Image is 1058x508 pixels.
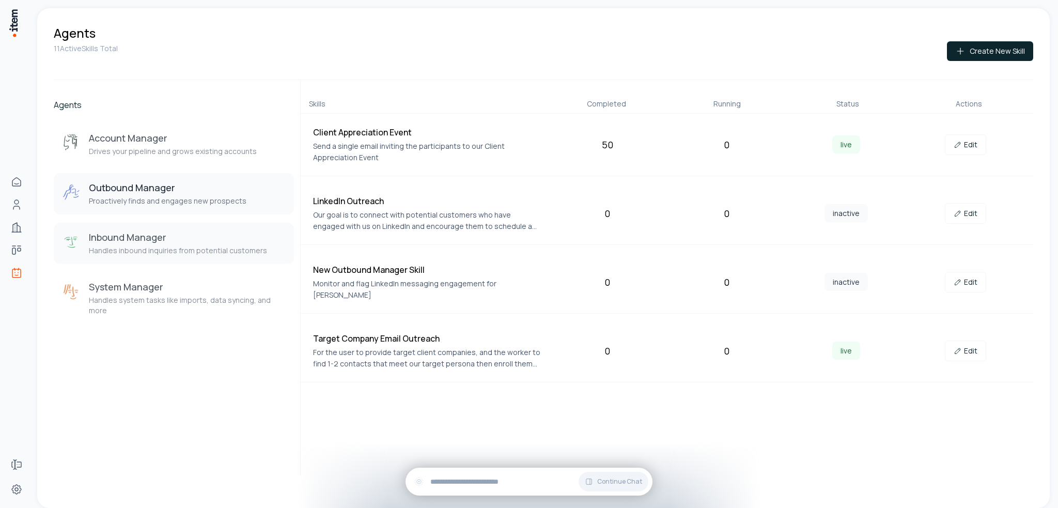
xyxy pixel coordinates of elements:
button: System ManagerSystem ManagerHandles system tasks like imports, data syncing, and more [54,272,294,324]
span: inactive [824,273,868,291]
img: Inbound Manager [62,233,81,252]
img: System Manager [62,283,81,301]
div: 0 [671,344,782,358]
h4: New Outbound Manager Skill [313,264,543,276]
a: Contacts [6,194,27,215]
a: Edit [945,272,986,293]
div: Continue Chat [406,468,652,496]
button: Create New Skill [947,41,1033,61]
button: Account ManagerAccount ManagerDrives your pipeline and grows existing accounts [54,124,294,165]
span: live [832,342,860,360]
p: Our goal is to connect with potential customers who have engaged with us on LinkedIn and encourag... [313,209,543,232]
h1: Agents [54,25,96,41]
div: 50 [552,137,663,152]
a: Home [6,172,27,192]
div: Actions [912,99,1025,109]
img: Item Brain Logo [8,8,19,38]
p: 11 Active Skills Total [54,43,118,54]
div: Completed [550,99,663,109]
div: 0 [552,275,663,289]
div: 0 [671,206,782,221]
div: 0 [671,137,782,152]
span: inactive [824,204,868,222]
div: Running [671,99,784,109]
div: Skills [309,99,542,109]
img: Outbound Manager [62,183,81,202]
a: Settings [6,479,27,500]
div: 0 [671,275,782,289]
a: Edit [945,134,986,155]
h4: Target Company Email Outreach [313,332,543,345]
p: Send a single email inviting the participants to our Client Appreciation Event [313,141,543,163]
a: Agents [6,263,27,283]
div: 0 [552,206,663,221]
button: Continue Chat [579,472,648,491]
button: Inbound ManagerInbound ManagerHandles inbound inquiries from potential customers [54,223,294,264]
p: Handles system tasks like imports, data syncing, and more [89,295,286,316]
button: Outbound ManagerOutbound ManagerProactively finds and engages new prospects [54,173,294,214]
h4: LinkedIn Outreach [313,195,543,207]
p: Proactively finds and engages new prospects [89,196,246,206]
p: Monitor and flag LinkedIn messaging engagement for [PERSON_NAME] [313,278,543,301]
h3: Account Manager [89,132,257,144]
p: For the user to provide target client companies, and the worker to find 1-2 contacts that meet ou... [313,347,543,370]
span: Continue Chat [597,478,642,486]
a: Forms [6,454,27,475]
h3: Outbound Manager [89,181,246,194]
img: Account Manager [62,134,81,152]
h3: Inbound Manager [89,231,267,243]
h4: Client Appreciation Event [313,126,543,138]
a: Edit [945,203,986,224]
p: Drives your pipeline and grows existing accounts [89,146,257,157]
h2: Agents [54,99,294,111]
h3: System Manager [89,281,286,293]
p: Handles inbound inquiries from potential customers [89,245,267,256]
a: deals [6,240,27,260]
div: 0 [552,344,663,358]
div: Status [792,99,905,109]
span: live [832,135,860,153]
a: Companies [6,217,27,238]
a: Edit [945,341,986,361]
